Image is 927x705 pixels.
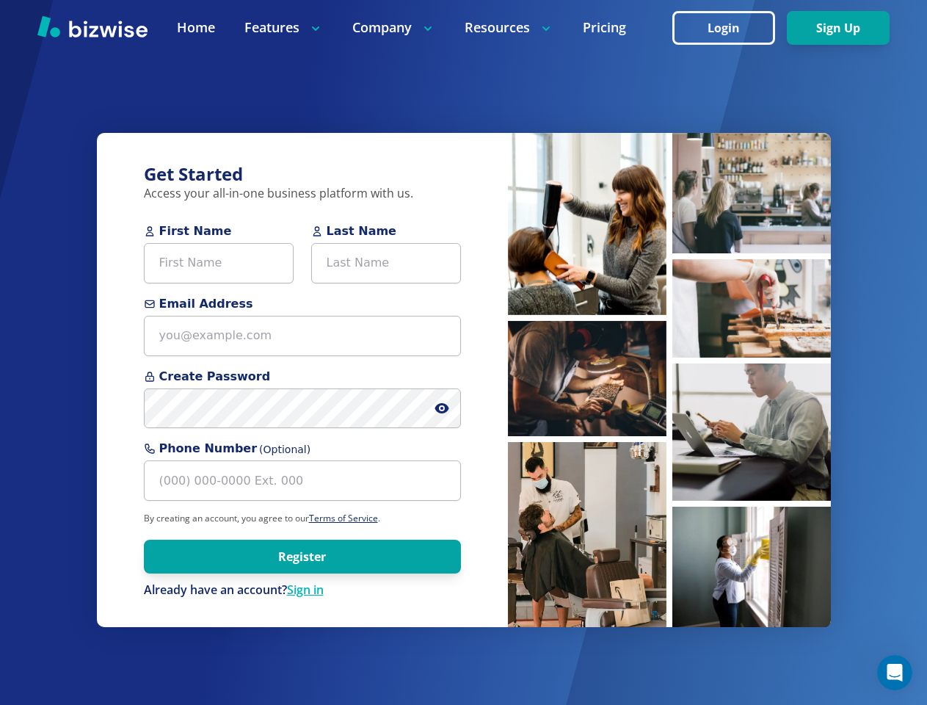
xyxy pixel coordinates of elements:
input: (000) 000-0000 Ext. 000 [144,460,461,501]
p: Resources [465,18,553,37]
img: People waiting at coffee bar [672,133,831,253]
h3: Get Started [144,162,461,187]
span: Create Password [144,368,461,386]
a: Login [672,21,787,35]
img: Bizwise Logo [37,15,148,37]
a: Sign Up [787,21,890,35]
button: Login [672,11,775,45]
p: Company [352,18,435,37]
img: Man inspecting coffee beans [508,321,666,436]
img: Pastry chef making pastries [672,259,831,358]
div: Already have an account?Sign in [144,582,461,599]
img: Cleaner sanitizing windows [672,507,831,628]
iframe: Intercom live chat [877,655,912,690]
span: Phone Number [144,440,461,458]
span: Last Name [311,223,461,240]
a: Home [177,18,215,37]
a: Sign in [287,582,324,598]
p: Already have an account? [144,582,461,599]
button: Sign Up [787,11,890,45]
input: Last Name [311,243,461,283]
button: Register [144,540,461,574]
span: (Optional) [259,442,310,458]
a: Pricing [583,18,626,37]
input: First Name [144,243,294,283]
p: By creating an account, you agree to our . [144,513,461,524]
img: Hairstylist blow drying hair [508,133,666,315]
p: Access your all-in-one business platform with us. [144,186,461,202]
span: Email Address [144,295,461,313]
img: Man working on laptop [672,364,831,501]
span: First Name [144,223,294,240]
img: Barber cutting hair [508,442,666,628]
input: you@example.com [144,316,461,356]
a: Terms of Service [309,512,378,524]
p: Features [244,18,323,37]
